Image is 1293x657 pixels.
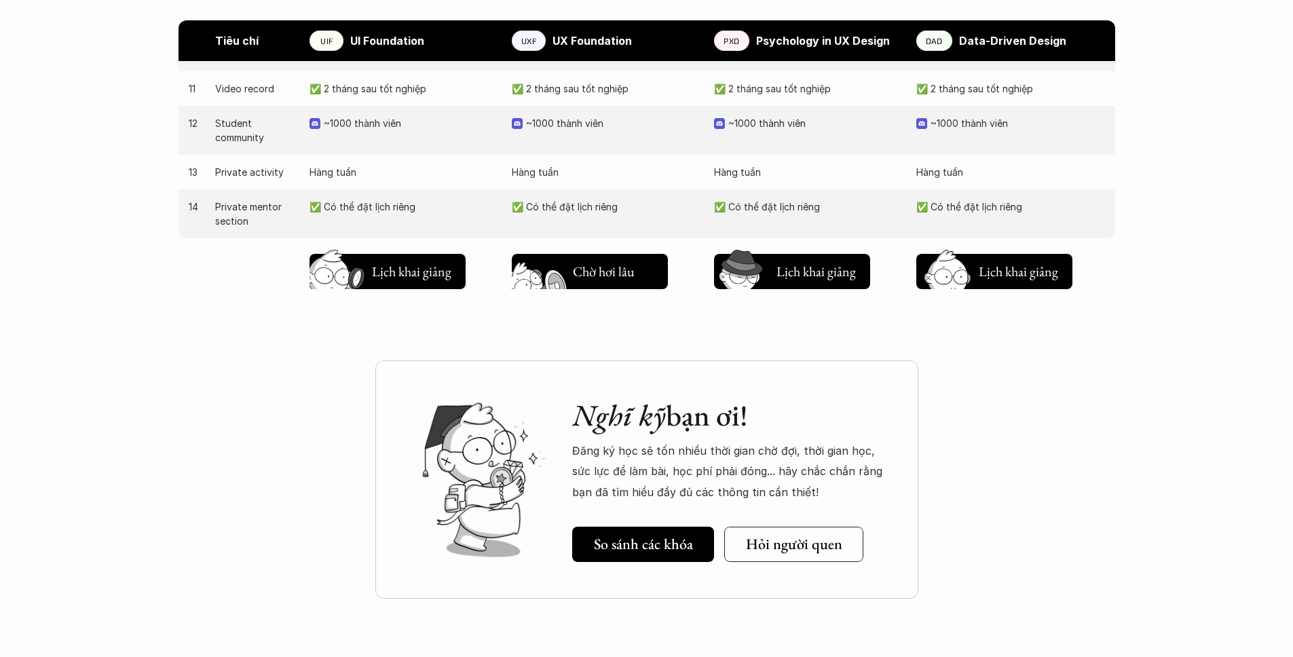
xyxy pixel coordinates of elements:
[324,116,498,130] p: ~1000 thành viên
[926,36,943,45] p: DAD
[572,527,714,562] a: So sánh các khóa
[189,116,202,130] p: 12
[714,165,903,179] p: Hàng tuần
[189,200,202,214] p: 14
[215,116,296,145] p: Student community
[594,536,693,553] h5: So sánh các khóa
[350,34,424,48] strong: UI Foundation
[215,200,296,228] p: Private mentor section
[512,200,700,214] p: ✅ Có thể đặt lịch riêng
[215,81,296,96] p: Video record
[552,34,632,48] strong: UX Foundation
[714,248,870,289] a: Lịch khai giảng
[512,165,700,179] p: Hàng tuần
[916,81,1105,96] p: ✅ 2 tháng sau tốt nghiệp
[526,116,700,130] p: ~1000 thành viên
[371,262,452,281] h5: Lịch khai giảng
[512,254,668,289] button: Chờ hơi lâu
[310,81,498,96] p: ✅ 2 tháng sau tốt nghiệp
[189,165,202,179] p: 13
[572,396,666,434] em: Nghĩ kỹ
[775,262,857,281] h5: Lịch khai giảng
[572,398,891,434] h2: bạn ơi!
[215,34,259,48] strong: Tiêu chí
[959,34,1066,48] strong: Data-Driven Design
[728,116,903,130] p: ~1000 thành viên
[931,116,1105,130] p: ~1000 thành viên
[714,200,903,214] p: ✅ Có thể đặt lịch riêng
[521,36,537,45] p: UXF
[714,81,903,96] p: ✅ 2 tháng sau tốt nghiệp
[916,200,1105,214] p: ✅ Có thể đặt lịch riêng
[572,440,891,502] p: Đăng ký học sẽ tốn nhiều thời gian chờ đợi, thời gian học, sức lực để làm bài, học phí phải đóng....
[310,254,466,289] button: Lịch khai giảng
[916,165,1105,179] p: Hàng tuần
[714,254,870,289] button: Lịch khai giảng
[977,262,1059,281] h5: Lịch khai giảng
[756,34,890,48] strong: Psychology in UX Design
[320,36,333,45] p: UIF
[724,527,863,562] a: Hỏi người quen
[512,248,668,289] a: Chờ hơi lâu
[573,262,635,281] h5: Chờ hơi lâu
[189,81,202,96] p: 11
[916,254,1072,289] button: Lịch khai giảng
[310,248,466,289] a: Lịch khai giảng
[310,165,498,179] p: Hàng tuần
[724,36,740,45] p: PXD
[746,536,842,553] h5: Hỏi người quen
[215,165,296,179] p: Private activity
[310,200,498,214] p: ✅ Có thể đặt lịch riêng
[512,81,700,96] p: ✅ 2 tháng sau tốt nghiệp
[916,248,1072,289] a: Lịch khai giảng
